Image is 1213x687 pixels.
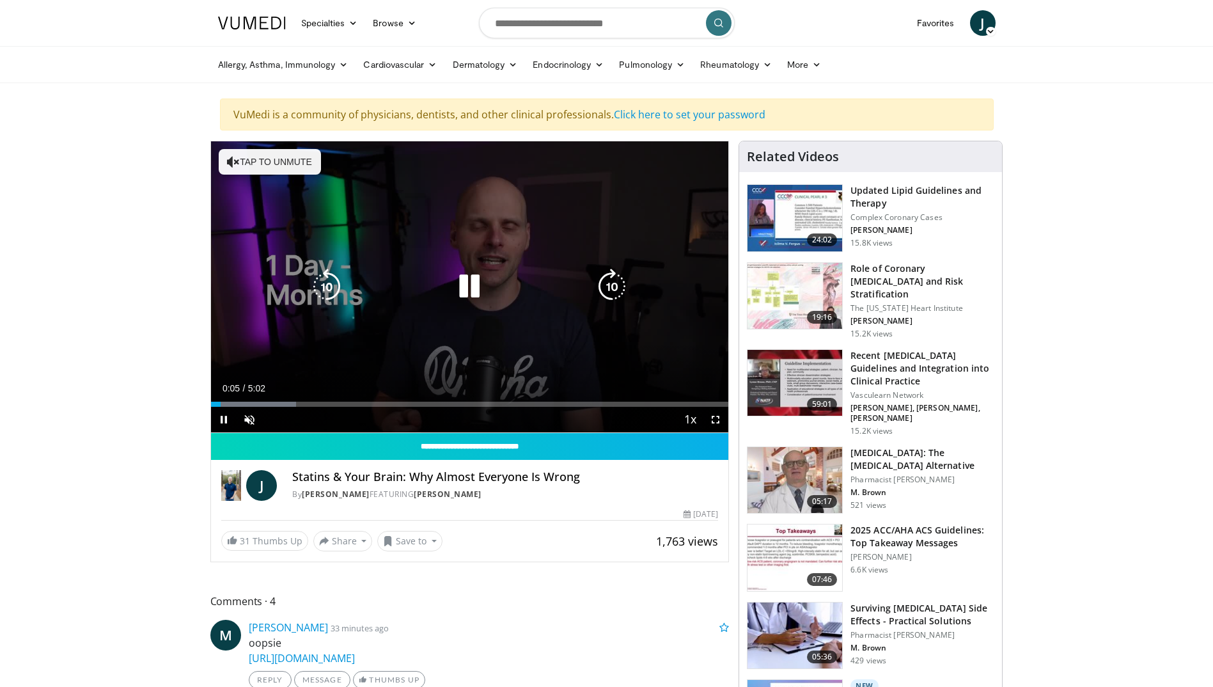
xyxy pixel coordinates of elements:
a: Cardiovascular [356,52,444,77]
p: [PERSON_NAME], [PERSON_NAME], [PERSON_NAME] [850,403,994,423]
p: oopsie [249,635,730,666]
p: 15.8K views [850,238,893,248]
img: 369ac253-1227-4c00-b4e1-6e957fd240a8.150x105_q85_crop-smart_upscale.jpg [747,525,842,591]
p: [PERSON_NAME] [850,225,994,235]
span: 07:46 [807,573,838,586]
a: More [779,52,829,77]
button: Tap to unmute [219,149,321,175]
input: Search topics, interventions [479,8,735,38]
span: / [243,383,246,393]
div: Progress Bar [211,402,729,407]
a: J [970,10,996,36]
span: 19:16 [807,311,838,324]
img: 1778299e-4205-438f-a27e-806da4d55abe.150x105_q85_crop-smart_upscale.jpg [747,603,842,669]
span: 05:17 [807,495,838,508]
span: 59:01 [807,398,838,411]
span: 24:02 [807,233,838,246]
a: Rheumatology [693,52,779,77]
a: [PERSON_NAME] [249,620,328,635]
a: J [246,470,277,501]
h3: 2025 ACC/AHA ACS Guidelines: Top Takeaway Messages [850,524,994,549]
h3: Recent [MEDICAL_DATA] Guidelines and Integration into Clinical Practice [850,349,994,388]
h3: Updated Lipid Guidelines and Therapy [850,184,994,210]
a: Browse [365,10,424,36]
a: Favorites [909,10,962,36]
button: Save to [377,531,442,551]
a: [PERSON_NAME] [302,489,370,500]
a: Dermatology [445,52,526,77]
p: 15.2K views [850,329,893,339]
a: 59:01 Recent [MEDICAL_DATA] Guidelines and Integration into Clinical Practice Vasculearn Network ... [747,349,994,436]
p: 6.6K views [850,565,888,575]
a: Specialties [293,10,366,36]
a: 24:02 Updated Lipid Guidelines and Therapy Complex Coronary Cases [PERSON_NAME] 15.8K views [747,184,994,252]
small: 33 minutes ago [331,622,389,634]
span: Comments 4 [210,593,730,610]
img: Dr. Jordan Rennicke [221,470,242,501]
p: Pharmacist [PERSON_NAME] [850,475,994,485]
p: M. Brown [850,487,994,498]
p: 521 views [850,500,886,510]
h3: Surviving [MEDICAL_DATA] Side Effects - Practical Solutions [850,602,994,628]
video-js: Video Player [211,141,729,433]
img: 1efa8c99-7b8a-4ab5-a569-1c219ae7bd2c.150x105_q85_crop-smart_upscale.jpg [747,263,842,329]
h3: [MEDICAL_DATA]: The [MEDICAL_DATA] Alternative [850,446,994,472]
a: Pulmonology [611,52,693,77]
p: The [US_STATE] Heart Institute [850,303,994,313]
p: 15.2K views [850,426,893,436]
a: Allergy, Asthma, Immunology [210,52,356,77]
button: Playback Rate [677,407,703,432]
span: 1,763 views [656,533,718,549]
h3: Role of Coronary [MEDICAL_DATA] and Risk Stratification [850,262,994,301]
button: Unmute [237,407,262,432]
img: ce9609b9-a9bf-4b08-84dd-8eeb8ab29fc6.150x105_q85_crop-smart_upscale.jpg [747,447,842,514]
a: 05:36 Surviving [MEDICAL_DATA] Side Effects - Practical Solutions Pharmacist [PERSON_NAME] M. Bro... [747,602,994,670]
p: [PERSON_NAME] [850,316,994,326]
h4: Statins & Your Brain: Why Almost Everyone Is Wrong [292,470,718,484]
img: 87825f19-cf4c-4b91-bba1-ce218758c6bb.150x105_q85_crop-smart_upscale.jpg [747,350,842,416]
a: 05:17 [MEDICAL_DATA]: The [MEDICAL_DATA] Alternative Pharmacist [PERSON_NAME] M. Brown 521 views [747,446,994,514]
img: 77f671eb-9394-4acc-bc78-a9f077f94e00.150x105_q85_crop-smart_upscale.jpg [747,185,842,251]
span: 05:36 [807,651,838,663]
h4: Related Videos [747,149,839,164]
a: M [210,620,241,651]
button: Fullscreen [703,407,728,432]
a: 07:46 2025 ACC/AHA ACS Guidelines: Top Takeaway Messages [PERSON_NAME] 6.6K views [747,524,994,592]
p: 429 views [850,656,886,666]
button: Share [313,531,373,551]
a: [PERSON_NAME] [414,489,481,500]
p: M. Brown [850,643,994,653]
img: VuMedi Logo [218,17,286,29]
span: 31 [240,535,250,547]
a: Endocrinology [525,52,611,77]
div: By FEATURING [292,489,718,500]
p: Pharmacist [PERSON_NAME] [850,630,994,640]
a: 19:16 Role of Coronary [MEDICAL_DATA] and Risk Stratification The [US_STATE] Heart Institute [PER... [747,262,994,339]
p: Complex Coronary Cases [850,212,994,223]
a: Click here to set your password [614,107,765,122]
a: [URL][DOMAIN_NAME] [249,651,355,665]
div: [DATE] [684,509,718,520]
p: Vasculearn Network [850,390,994,400]
div: VuMedi is a community of physicians, dentists, and other clinical professionals. [220,99,994,130]
a: 31 Thumbs Up [221,531,308,551]
span: 0:05 [223,383,240,393]
span: 5:02 [248,383,265,393]
button: Pause [211,407,237,432]
p: [PERSON_NAME] [850,552,994,562]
